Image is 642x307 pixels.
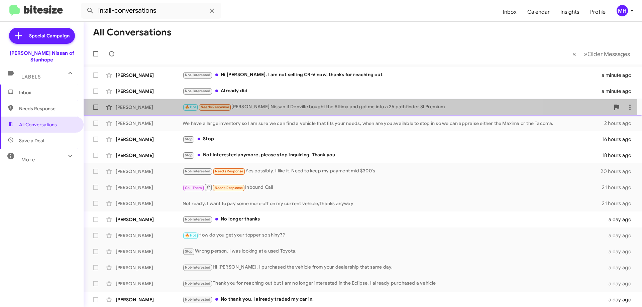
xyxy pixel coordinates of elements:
nav: Page navigation example [569,47,634,61]
div: [PERSON_NAME] [116,104,183,111]
div: Already did [183,87,602,95]
div: [PERSON_NAME] [116,200,183,207]
div: Hi [PERSON_NAME], I purchased the vehicle from your dealership that same day. [183,264,605,271]
span: All Conversations [19,121,57,128]
span: Not-Interested [185,73,211,77]
div: No thank you, I already traded my car in. [183,296,605,303]
span: Not-Interested [185,297,211,302]
div: 20 hours ago [601,168,637,175]
div: [PERSON_NAME] [116,232,183,239]
button: MH [611,5,635,16]
span: Stop [185,137,193,141]
div: Stop [183,135,602,143]
span: Inbox [19,89,76,96]
div: a day ago [605,264,637,271]
div: We have a large inventory so I am sure we can find a vehicle that fits your needs, when are you a... [183,120,604,127]
div: [PERSON_NAME] [116,152,183,159]
span: 🔥 Hot [185,105,196,109]
div: How do you get your topper so shiny?? [183,232,605,239]
div: Thank you for reaching out but I am no longer interested in the Eclipse. I already purchased a ve... [183,280,605,287]
div: a minute ago [602,72,637,79]
div: [PERSON_NAME] [116,88,183,95]
div: a day ago [605,296,637,303]
a: Insights [555,2,585,22]
div: [PERSON_NAME] [116,264,183,271]
div: 21 hours ago [602,184,637,191]
span: Needs Response [19,105,76,112]
div: Wrong person. I was looking at a used Toyota. [183,248,605,255]
span: Not-Interested [185,265,211,270]
span: Labels [21,74,41,80]
span: Not-Interested [185,169,211,173]
div: a day ago [605,280,637,287]
div: No longer thanks [183,215,605,223]
span: Save a Deal [19,137,44,144]
div: Inbound Call [183,183,602,191]
span: Not-Interested [185,217,211,221]
div: Yes possibly. I like it. Need to keep my payment mid $300's [183,167,601,175]
div: a minute ago [602,88,637,95]
div: 18 hours ago [602,152,637,159]
button: Previous [568,47,580,61]
div: Hi [PERSON_NAME], I am not selling CR-V now, thanks for reaching out [183,71,602,79]
button: Next [580,47,634,61]
span: Special Campaign [29,32,70,39]
span: Call Them [185,186,202,190]
div: 16 hours ago [602,136,637,143]
span: Stop [185,153,193,157]
input: Search [81,3,221,19]
span: Not-Interested [185,89,211,93]
a: Profile [585,2,611,22]
span: Stop [185,249,193,254]
div: a day ago [605,216,637,223]
div: [PERSON_NAME] [116,72,183,79]
div: [PERSON_NAME] [116,216,183,223]
div: Not ready, I want to pay some more off on my current vehicle,Thanks anyway [183,200,602,207]
div: [PERSON_NAME] [116,168,183,175]
div: [PERSON_NAME] [116,248,183,255]
a: Inbox [498,2,522,22]
h1: All Conversations [93,27,172,38]
a: Special Campaign [9,28,75,44]
span: » [584,50,587,58]
span: 🔥 Hot [185,233,196,238]
div: [PERSON_NAME] [116,296,183,303]
div: [PERSON_NAME] [116,120,183,127]
div: Not interested anymore, please stop inquiring. Thank you [183,151,602,159]
span: Not-Interested [185,281,211,286]
div: [PERSON_NAME] [116,280,183,287]
span: More [21,157,35,163]
div: a day ago [605,232,637,239]
span: Needs Response [215,186,243,190]
div: a day ago [605,248,637,255]
div: [PERSON_NAME] [116,136,183,143]
div: MH [617,5,628,16]
span: Needs Response [201,105,229,109]
div: 21 hours ago [602,200,637,207]
div: [PERSON_NAME] Nissan if Denville bought the Altima and got me into a 25 pathfinder Sl Premium [183,103,610,111]
span: Older Messages [587,50,630,58]
div: [PERSON_NAME] [116,184,183,191]
span: « [572,50,576,58]
div: 2 hours ago [604,120,637,127]
span: Needs Response [215,169,243,173]
a: Calendar [522,2,555,22]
